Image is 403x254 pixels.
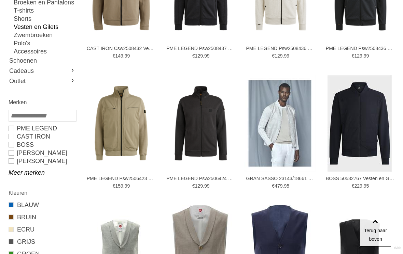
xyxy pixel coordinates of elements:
[9,66,76,76] a: Cadeaus
[364,53,369,59] span: 99
[326,175,395,181] a: BOSS 50532767 Vesten en Gilets
[362,53,364,59] span: ,
[246,175,315,181] a: GRAN SASSO 23143/18661 Vesten en Gilets
[14,15,76,23] a: Shorts
[9,189,76,197] h2: Kleuren
[14,31,76,39] a: Zwembroeken
[246,45,315,51] a: PME LEGEND Psw2508436 Vesten en Gilets
[362,183,364,189] span: ,
[195,53,203,59] span: 129
[284,183,289,189] span: 95
[355,183,362,189] span: 229
[275,53,282,59] span: 129
[9,124,76,132] a: PME LEGEND
[9,141,76,149] a: BOSS
[9,213,76,222] a: BRUIN
[328,75,392,172] img: BOSS 50532767 Vesten en Gilets
[9,157,76,165] a: [PERSON_NAME]
[355,53,362,59] span: 129
[192,183,195,189] span: €
[360,216,391,247] a: Terug naar boven
[203,53,204,59] span: ,
[14,6,76,15] a: T-shirts
[9,55,76,66] a: Schoenen
[204,53,210,59] span: 99
[9,76,76,86] a: Outlet
[113,53,115,59] span: €
[125,183,130,189] span: 99
[9,132,76,141] a: CAST IRON
[87,175,156,181] a: PME LEGEND Psw2506423 Vesten en Gilets
[275,183,282,189] span: 479
[166,45,235,51] a: PME LEGEND Psw2508437 Vesten en Gilets
[244,75,316,172] img: GRAN SASSO 23143/18661 Vesten en Gilets
[272,53,275,59] span: €
[166,175,235,181] a: PME LEGEND Psw2506424 Vesten en Gilets
[272,183,275,189] span: €
[195,183,203,189] span: 129
[163,86,238,161] img: PME LEGEND Psw2506424 Vesten en Gilets
[203,183,204,189] span: ,
[352,183,355,189] span: €
[192,53,195,59] span: €
[84,86,159,161] img: PME LEGEND Psw2506423 Vesten en Gilets
[123,53,125,59] span: ,
[14,23,76,31] a: Vesten en Gilets
[283,183,284,189] span: ,
[115,183,123,189] span: 159
[9,98,76,107] h2: Merken
[9,169,76,177] a: Meer merken
[14,39,76,47] a: Polo's
[125,53,130,59] span: 99
[204,183,210,189] span: 99
[283,53,284,59] span: ,
[87,45,156,51] a: CAST IRON Csw2508432 Vesten en Gilets
[9,201,76,209] a: BLAUW
[14,47,76,55] a: Accessoires
[364,183,369,189] span: 95
[9,149,76,157] a: [PERSON_NAME]
[123,183,125,189] span: ,
[115,53,123,59] span: 149
[113,183,115,189] span: €
[352,53,355,59] span: €
[326,45,395,51] a: PME LEGEND Psw2508436 Vesten en Gilets
[9,225,76,234] a: ECRU
[284,53,289,59] span: 99
[9,237,76,246] a: GRIJS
